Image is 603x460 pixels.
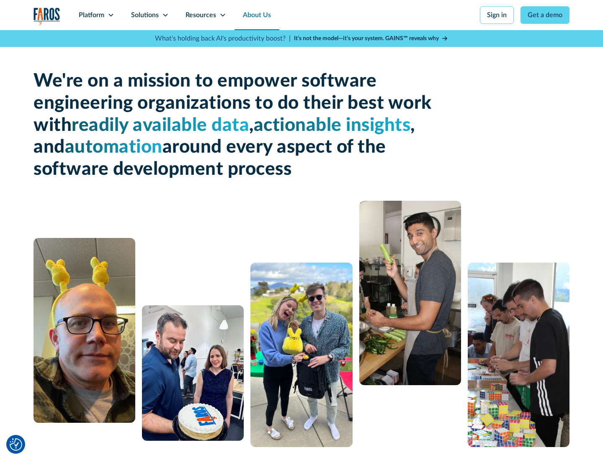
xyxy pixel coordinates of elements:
[294,36,439,41] strong: It’s not the model—it’s your system. GAINS™ reveals why
[33,8,60,25] img: Logo of the analytics and reporting company Faros.
[72,116,249,135] span: readily available data
[468,263,569,447] img: 5 people constructing a puzzle from Rubik's cubes
[521,6,569,24] a: Get a demo
[33,8,60,25] a: home
[294,34,448,43] a: It’s not the model—it’s your system. GAINS™ reveals why
[10,438,22,451] img: Revisit consent button
[480,6,514,24] a: Sign in
[250,263,352,447] img: A man and a woman standing next to each other.
[155,33,291,43] p: What's holding back AI's productivity boost? |
[10,438,22,451] button: Cookie Settings
[359,201,461,385] img: man cooking with celery
[33,70,435,181] h1: We're on a mission to empower software engineering organizations to do their best work with , , a...
[33,238,135,423] img: A man with glasses and a bald head wearing a yellow bunny headband.
[79,10,104,20] div: Platform
[254,116,411,135] span: actionable insights
[65,138,162,156] span: automation
[186,10,216,20] div: Resources
[131,10,159,20] div: Solutions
